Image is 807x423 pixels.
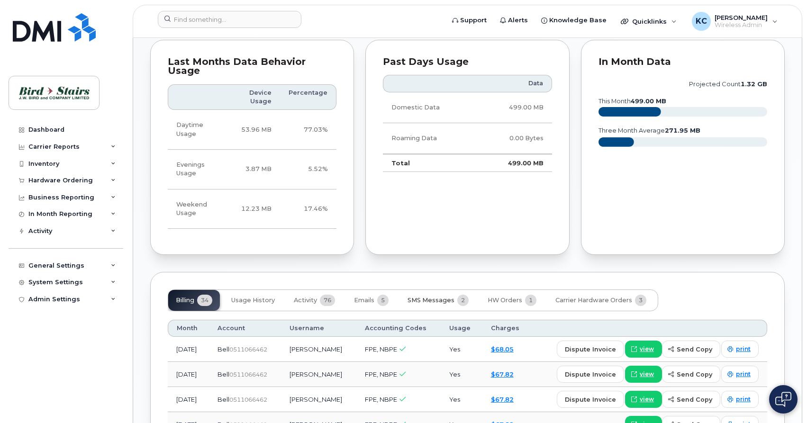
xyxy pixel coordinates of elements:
span: HW Orders [488,297,522,304]
a: view [625,341,662,358]
td: [PERSON_NAME] [281,362,356,387]
span: 76 [320,295,335,306]
span: print [736,370,751,378]
span: Carrier Hardware Orders [555,297,632,304]
span: [PERSON_NAME] [715,14,768,21]
a: Support [445,11,493,30]
a: $67.82 [491,370,514,378]
a: Knowledge Base [535,11,613,30]
span: 0511066462 [229,346,267,353]
span: SMS Messages [408,297,454,304]
div: Quicklinks [614,12,683,31]
td: Daytime Usage [168,110,228,150]
td: 77.03% [280,110,336,150]
td: [PERSON_NAME] [281,337,356,362]
span: view [640,370,654,378]
span: 1 [525,295,536,306]
td: Weekend Usage [168,189,228,229]
td: 12.23 MB [228,189,281,229]
td: [PERSON_NAME] [281,387,356,412]
span: send copy [677,395,712,404]
td: Evenings Usage [168,150,228,189]
td: Roaming Data [383,123,476,154]
button: dispute invoice [557,366,624,383]
a: print [721,341,759,358]
tspan: 1.32 GB [741,81,767,88]
span: Bell [218,345,229,353]
span: Bell [218,370,229,378]
td: Total [383,154,476,172]
span: dispute invoice [565,370,616,379]
td: [DATE] [168,387,209,412]
a: print [721,366,759,383]
div: Kris Clarke [685,12,784,31]
span: dispute invoice [565,345,616,354]
span: Support [460,16,487,25]
th: Account [209,320,281,337]
td: Yes [441,362,482,387]
span: FPE, NBPE [365,370,397,378]
td: 5.52% [280,150,336,189]
th: Username [281,320,356,337]
span: FPE, NBPE [365,345,397,353]
span: Wireless Admin [715,21,768,29]
span: 0511066462 [229,371,267,378]
span: 0511066462 [229,396,267,403]
span: Bell [218,396,229,403]
td: 3.87 MB [228,150,281,189]
span: Knowledge Base [549,16,607,25]
text: projected count [689,81,767,88]
div: Past Days Usage [383,57,552,67]
th: Month [168,320,209,337]
span: send copy [677,370,712,379]
td: 17.46% [280,189,336,229]
span: Activity [294,297,317,304]
button: send copy [662,341,720,358]
span: view [640,345,654,353]
span: 3 [635,295,646,306]
a: view [625,366,662,383]
tr: Weekdays from 6:00pm to 8:00am [168,150,336,189]
td: 53.96 MB [228,110,281,150]
span: Quicklinks [632,18,667,25]
span: Alerts [508,16,528,25]
a: view [625,391,662,408]
th: Percentage [280,84,336,110]
div: In Month Data [598,57,767,67]
span: FPE, NBPE [365,396,397,403]
th: Device Usage [228,84,281,110]
span: Emails [354,297,374,304]
text: this month [598,98,666,105]
a: Alerts [493,11,535,30]
img: Open chat [775,392,791,407]
span: view [640,395,654,404]
th: Usage [441,320,482,337]
td: 499.00 MB [477,154,552,172]
input: Find something... [158,11,301,28]
span: dispute invoice [565,395,616,404]
text: three month average [598,127,700,134]
td: Yes [441,337,482,362]
a: $67.82 [491,396,514,403]
td: [DATE] [168,362,209,387]
span: Usage History [231,297,275,304]
button: dispute invoice [557,341,624,358]
th: Data [477,75,552,92]
span: 5 [377,295,389,306]
span: 2 [457,295,469,306]
a: print [721,391,759,408]
tspan: 499.00 MB [631,98,666,105]
td: Domestic Data [383,92,476,123]
span: print [736,345,751,353]
span: print [736,395,751,404]
a: $68.05 [491,345,514,353]
button: dispute invoice [557,391,624,408]
td: [DATE] [168,337,209,362]
td: Yes [441,387,482,412]
th: Charges [482,320,531,337]
td: 499.00 MB [477,92,552,123]
td: 0.00 Bytes [477,123,552,154]
tspan: 271.95 MB [665,127,700,134]
th: Accounting Codes [356,320,441,337]
button: send copy [662,391,720,408]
